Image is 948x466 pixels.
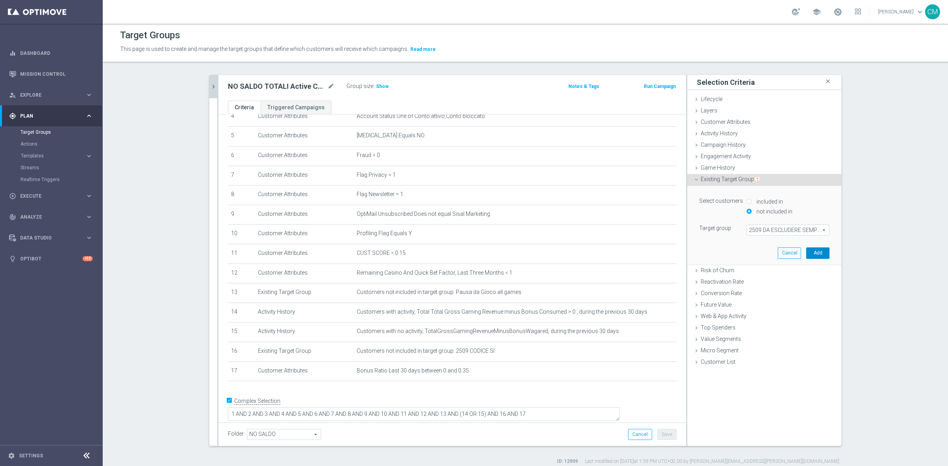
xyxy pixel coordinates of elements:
div: Templates keyboard_arrow_right [21,153,93,159]
td: 10 [228,225,255,244]
span: Customers not included in target group: 2509 CODICE SI [357,348,495,354]
span: Remaining Casino And Quick Bet Factor, Last Three Months < 1 [357,269,512,276]
a: Triggered Campaigns [261,101,331,114]
td: 8 [228,185,255,205]
td: 14 [228,303,255,322]
label: Last modified on [DATE] at 1:59 PM UTC+02:00 by [PERSON_NAME][EMAIL_ADDRESS][PERSON_NAME][DOMAIN_... [585,458,839,465]
i: close [824,76,832,87]
span: CUST SCORE < 0.15 [357,250,406,256]
div: Mission Control [9,64,93,84]
button: track_changes Analyze keyboard_arrow_right [9,214,93,220]
span: Account Status One of Conto attivo,Conto bloccato [357,113,485,120]
td: Customer Attributes [255,166,354,185]
td: Customer Attributes [255,264,354,283]
td: 12 [228,264,255,283]
span: keyboard_arrow_down [916,7,924,16]
td: Customer Attributes [255,146,354,166]
span: Risk of Churn [701,267,734,273]
span: This page is used to create and manage the target groups that define which customers will receive... [120,46,408,52]
a: Target Groups [21,129,82,135]
i: lightbulb [9,255,16,262]
div: Templates [21,150,102,162]
span: Customers not included in target group: Pausa da Gioco all games [357,289,521,296]
lable: Select customers [699,198,743,204]
i: keyboard_arrow_right [85,91,93,99]
button: Run Campaign [643,82,677,91]
i: keyboard_arrow_right [85,112,93,120]
button: Mission Control [9,71,93,77]
span: Plan [20,114,85,118]
td: Activity History [255,303,354,322]
span: Execute [20,194,85,198]
i: keyboard_arrow_right [85,213,93,221]
i: chevron_right [210,83,217,90]
span: Explore [20,93,85,97]
button: Read more [410,45,436,54]
div: gps_fixed Plan keyboard_arrow_right [9,113,93,119]
span: Lifecycle [701,96,722,102]
i: play_circle_outline [9,193,16,200]
td: Customer Attributes [255,244,354,264]
button: Save [657,429,677,440]
a: Mission Control [20,64,93,84]
a: Criteria [228,101,261,114]
div: Data Studio keyboard_arrow_right [9,235,93,241]
i: track_changes [9,213,16,221]
span: Customer Attributes [701,119,750,125]
i: person_search [9,92,16,99]
td: 17 [228,361,255,381]
span: Profiling Flag Equals Y [357,230,412,237]
td: 16 [228,342,255,361]
span: Existing Target Group [701,176,760,182]
label: not included in [754,208,792,215]
i: mode_edit [327,82,335,91]
td: 5 [228,127,255,146]
td: 4 [228,107,255,127]
button: Notes & Tags [568,82,600,91]
a: Realtime Triggers [21,176,82,183]
span: OptiMail Unsubscribed Does not equal Sisal Marketing [357,211,490,217]
a: Settings [19,453,43,458]
a: Dashboard [20,43,93,64]
td: Customer Attributes [255,107,354,127]
span: Top Spenders [701,324,735,331]
span: Data Studio [20,236,85,240]
button: lightbulb Optibot +10 [9,256,93,262]
span: Bonus Ratio Last 30 days between 0 and 0.35 [357,367,469,374]
span: Customer List [701,359,735,365]
label: included in [754,198,783,205]
span: Value Segments [701,336,741,342]
button: chevron_right [209,75,217,98]
i: gps_fixed [9,112,16,120]
span: Flag Newsletter = 1 [357,191,403,198]
button: person_search Explore keyboard_arrow_right [9,92,93,98]
div: Realtime Triggers [21,174,102,185]
span: Flag Privacy = 1 [357,172,396,178]
i: equalizer [9,50,16,57]
span: [MEDICAL_DATA] Equals NO [357,132,425,139]
label: ID: 12909 [557,458,578,465]
div: Data Studio [9,234,85,241]
div: play_circle_outline Execute keyboard_arrow_right [9,193,93,199]
span: Customers with activity, Total Total Gross Gaming Revenue minus Bonus Consumed > 0 , during the p... [357,309,647,315]
div: Dashboard [9,43,93,64]
span: school [812,7,821,16]
td: 11 [228,244,255,264]
h3: Selection Criteria [697,78,755,87]
i: keyboard_arrow_right [85,234,93,241]
label: Complex Selection [234,397,280,405]
a: [PERSON_NAME]keyboard_arrow_down [877,6,925,18]
label: Group size [346,83,373,90]
td: Customer Attributes [255,225,354,244]
td: Existing Target Group [255,342,354,361]
span: Fraud = 0 [357,152,380,159]
h1: Target Groups [120,30,180,41]
label: : [373,83,374,90]
td: Customer Attributes [255,205,354,225]
div: Optibot [9,248,93,269]
button: equalizer Dashboard [9,50,93,56]
span: Campaign History [701,142,746,148]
